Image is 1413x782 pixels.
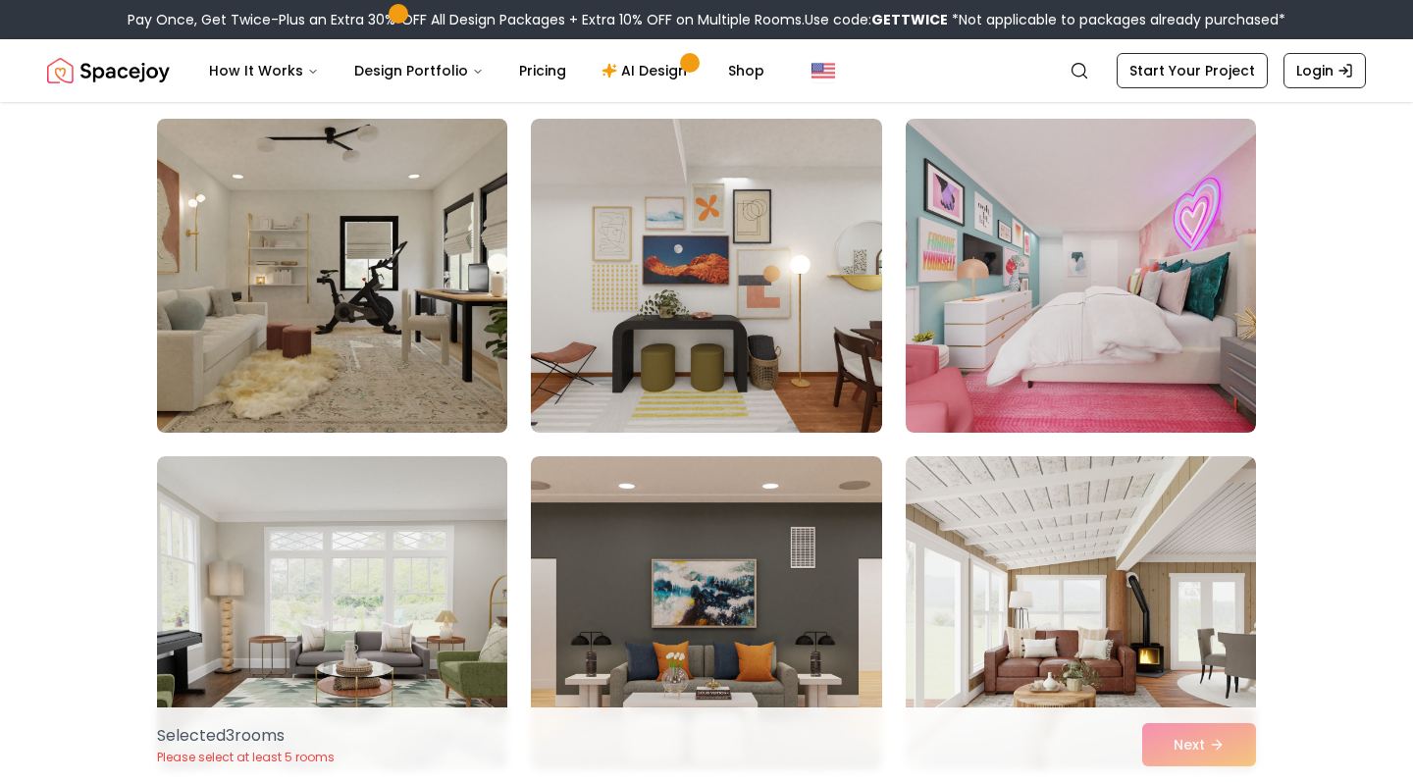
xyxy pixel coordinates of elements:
[871,10,948,29] b: GETTWICE
[193,51,780,90] nav: Main
[906,119,1256,433] img: Room room-12
[906,456,1256,770] img: Room room-15
[157,456,507,770] img: Room room-13
[531,456,881,770] img: Room room-14
[148,111,516,441] img: Room room-10
[586,51,708,90] a: AI Design
[157,750,335,765] p: Please select at least 5 rooms
[47,51,170,90] img: Spacejoy Logo
[339,51,499,90] button: Design Portfolio
[47,39,1366,102] nav: Global
[948,10,1285,29] span: *Not applicable to packages already purchased*
[128,10,1285,29] div: Pay Once, Get Twice-Plus an Extra 30% OFF All Design Packages + Extra 10% OFF on Multiple Rooms.
[157,724,335,748] p: Selected 3 room s
[1117,53,1268,88] a: Start Your Project
[811,59,835,82] img: United States
[1283,53,1366,88] a: Login
[805,10,948,29] span: Use code:
[712,51,780,90] a: Shop
[193,51,335,90] button: How It Works
[47,51,170,90] a: Spacejoy
[531,119,881,433] img: Room room-11
[503,51,582,90] a: Pricing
